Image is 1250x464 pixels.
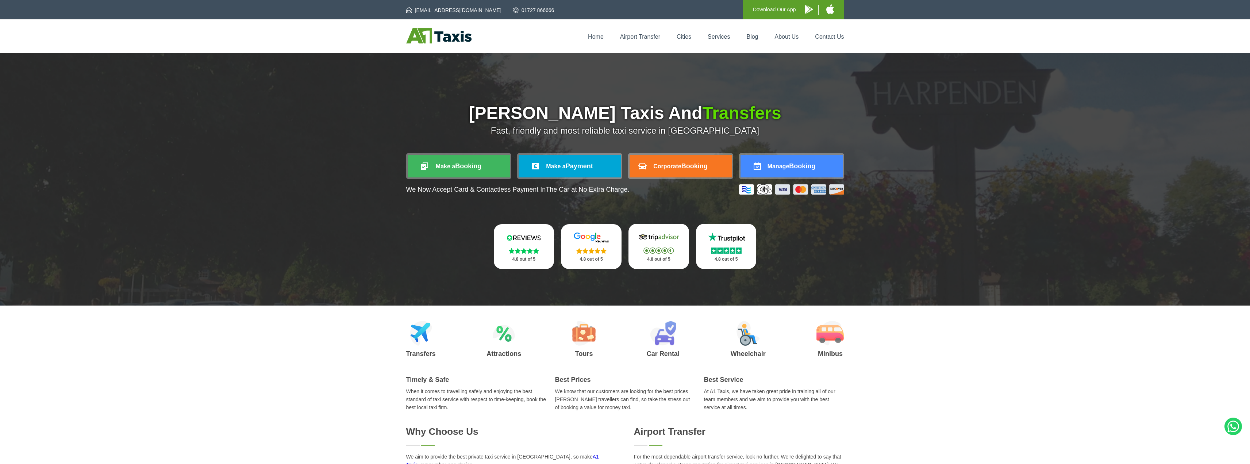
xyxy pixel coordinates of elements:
[513,7,554,14] a: 01727 866666
[410,321,432,346] img: Airport Transfers
[569,255,614,264] p: 4.8 out of 5
[493,321,515,346] img: Attractions
[406,104,844,122] h1: [PERSON_NAME] Taxis And
[650,321,676,346] img: Car Rental
[628,224,689,269] a: Tripadvisor Stars 4.8 out of 5
[630,155,732,177] a: CorporateBooking
[704,376,844,384] h2: Best Service
[406,387,546,411] p: When it comes to travelling safely and enjoying the best standard of taxi service with respect to...
[753,5,796,14] p: Download Our App
[643,248,674,254] img: Stars
[406,7,501,14] a: [EMAIL_ADDRESS][DOMAIN_NAME]
[739,184,844,195] img: Credit And Debit Cards
[746,34,758,40] a: Blog
[569,232,613,243] img: Google
[826,4,834,14] img: A1 Taxis iPhone App
[702,103,781,123] span: Transfers
[637,232,681,243] img: Tripadvisor
[704,232,748,243] img: Trustpilot
[561,224,622,269] a: Google Stars 4.8 out of 5
[636,255,681,264] p: 4.8 out of 5
[815,34,844,40] a: Contact Us
[708,34,730,40] a: Services
[408,155,510,177] a: Make aBooking
[653,163,681,169] span: Corporate
[731,350,766,357] h3: Wheelchair
[704,255,749,264] p: 4.8 out of 5
[406,350,436,357] h3: Transfers
[502,232,546,243] img: Reviews.io
[546,163,565,169] span: Make a
[406,426,616,437] h2: Why Choose Us
[406,28,472,43] img: A1 Taxis St Albans LTD
[555,387,695,411] p: We know that our customers are looking for the best prices [PERSON_NAME] travellers can find, so ...
[555,376,695,384] h2: Best Prices
[634,426,844,437] h2: Airport Transfer
[494,224,554,269] a: Reviews.io Stars 4.8 out of 5
[677,34,691,40] a: Cities
[519,155,621,177] a: Make aPayment
[711,248,742,254] img: Stars
[696,224,757,269] a: Trustpilot Stars 4.8 out of 5
[502,255,546,264] p: 4.8 out of 5
[576,248,607,254] img: Stars
[816,321,844,346] img: Minibus
[620,34,660,40] a: Airport Transfer
[704,387,844,411] p: At A1 Taxis, we have taken great pride in training all of our team members and we aim to provide ...
[486,350,521,357] h3: Attractions
[741,155,843,177] a: ManageBooking
[647,350,680,357] h3: Car Rental
[436,163,455,169] span: Make a
[816,350,844,357] h3: Minibus
[572,321,596,346] img: Tours
[546,186,629,193] span: The Car at No Extra Charge.
[406,186,630,193] p: We Now Accept Card & Contactless Payment In
[768,163,789,169] span: Manage
[509,248,539,254] img: Stars
[406,126,844,136] p: Fast, friendly and most reliable taxi service in [GEOGRAPHIC_DATA]
[775,34,799,40] a: About Us
[572,350,596,357] h3: Tours
[736,321,760,346] img: Wheelchair
[406,376,546,384] h2: Timely & Safe
[588,34,604,40] a: Home
[805,5,813,14] img: A1 Taxis Android App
